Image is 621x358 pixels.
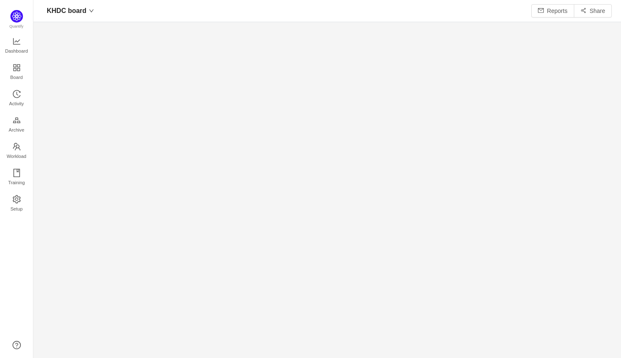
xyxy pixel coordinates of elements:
[531,4,574,18] button: icon: mailReports
[13,341,21,349] a: icon: question-circle
[13,116,21,124] i: icon: gold
[13,195,21,203] i: icon: setting
[47,4,86,18] span: KHDC board
[8,174,25,191] span: Training
[10,24,24,28] span: Quantify
[13,90,21,107] a: Activity
[7,148,26,165] span: Workload
[13,38,21,54] a: Dashboard
[9,95,24,112] span: Activity
[13,196,21,212] a: Setup
[13,63,21,72] i: icon: appstore
[5,43,28,59] span: Dashboard
[13,90,21,98] i: icon: history
[13,117,21,133] a: Archive
[13,169,21,186] a: Training
[13,37,21,46] i: icon: line-chart
[13,142,21,151] i: icon: team
[10,10,23,23] img: Quantify
[89,8,94,13] i: icon: down
[13,64,21,81] a: Board
[574,4,612,18] button: icon: share-altShare
[9,122,24,138] span: Archive
[13,143,21,160] a: Workload
[10,69,23,86] span: Board
[13,169,21,177] i: icon: book
[10,201,23,217] span: Setup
